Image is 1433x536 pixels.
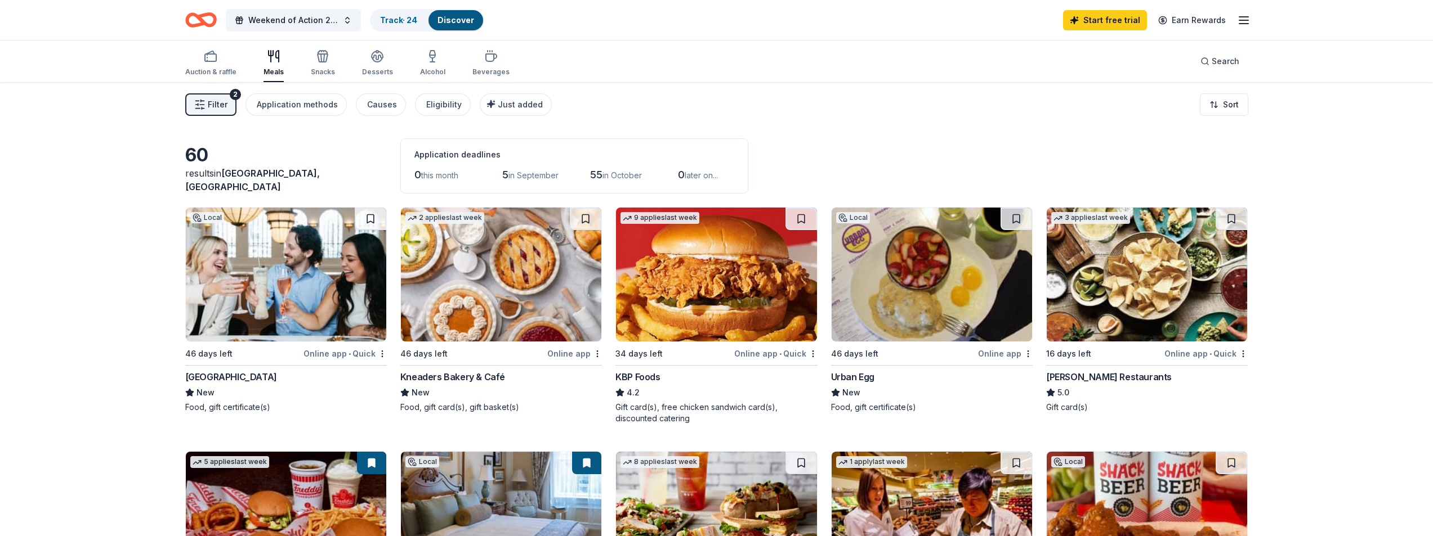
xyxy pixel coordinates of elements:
a: Image for Urban EggLocal46 days leftOnline appUrban EggNewFood, gift certificate(s) [831,207,1033,413]
div: Online app Quick [734,346,818,361]
div: Online app Quick [1164,346,1248,361]
button: Desserts [362,45,393,82]
button: Meals [264,45,284,82]
div: [PERSON_NAME] Restaurants [1046,370,1172,384]
img: Image for Urban Egg [832,208,1032,341]
div: 34 days left [615,347,663,361]
div: Kneaders Bakery & Café [400,370,505,384]
div: Food, gift card(s), gift basket(s) [400,402,602,413]
div: Local [1051,456,1085,467]
a: Track· 24 [380,15,417,25]
div: 8 applies last week [620,456,699,468]
a: Image for Kneaders Bakery & Café2 applieslast week46 days leftOnline appKneaders Bakery & CaféNew... [400,207,602,413]
button: Filter2 [185,93,236,116]
a: Image for Denver Union StationLocal46 days leftOnline app•Quick[GEOGRAPHIC_DATA]NewFood, gift cer... [185,207,387,413]
div: Meals [264,67,284,76]
span: New [412,386,430,399]
div: Causes [367,98,397,111]
span: • [1210,349,1212,358]
button: Beverages [472,45,510,82]
span: Just added [498,100,543,109]
button: Causes [356,93,406,116]
button: Snacks [311,45,335,82]
span: Sort [1223,98,1239,111]
div: 5 applies last week [190,456,269,468]
span: 0 [414,169,421,181]
button: Application methods [245,93,347,116]
div: 60 [185,144,387,166]
div: 2 [230,89,241,100]
div: Application deadlines [414,148,734,161]
div: Gift card(s) [1046,402,1248,413]
span: 55 [590,169,602,181]
span: New [842,386,860,399]
img: Image for KBP Foods [616,208,816,341]
div: Urban Egg [831,370,874,384]
div: Eligibility [426,98,462,111]
div: Alcohol [420,67,445,76]
div: KBP Foods [615,370,660,384]
span: Filter [208,98,227,111]
div: 3 applies last week [1051,212,1130,224]
div: Local [405,456,439,467]
div: 46 days left [831,347,878,361]
span: 5.0 [1057,386,1069,399]
div: Gift card(s), free chicken sandwich card(s), discounted catering [615,402,817,424]
div: Online app [547,346,602,361]
div: 46 days left [400,347,448,361]
button: Track· 24Discover [370,9,484,31]
div: 16 days left [1046,347,1091,361]
span: 4.2 [627,386,640,399]
a: Image for Pappas Restaurants3 applieslast week16 days leftOnline app•Quick[PERSON_NAME] Restauran... [1046,207,1248,413]
div: results [185,166,387,193]
div: 2 applies last week [405,212,484,224]
a: Home [185,7,217,33]
div: Food, gift certificate(s) [185,402,387,413]
span: 5 [502,169,508,181]
button: Alcohol [420,45,445,82]
span: • [779,349,782,358]
a: Earn Rewards [1151,10,1233,30]
span: New [197,386,215,399]
img: Image for Kneaders Bakery & Café [401,208,601,341]
div: Local [836,212,870,223]
button: Search [1191,50,1248,73]
span: in [185,168,320,192]
span: 0 [678,169,685,181]
div: 1 apply last week [836,456,907,468]
button: Weekend of Action 2025 [226,9,361,31]
button: Auction & raffle [185,45,236,82]
span: in September [508,170,559,180]
span: in October [602,170,642,180]
img: Image for Pappas Restaurants [1047,208,1247,341]
div: Snacks [311,67,335,76]
div: Online app Quick [303,346,387,361]
a: Discover [438,15,474,25]
div: [GEOGRAPHIC_DATA] [185,370,277,384]
span: Weekend of Action 2025 [248,13,338,27]
div: 9 applies last week [620,212,699,224]
span: Search [1212,55,1239,68]
img: Image for Denver Union Station [186,208,386,341]
div: Food, gift certificate(s) [831,402,1033,413]
span: • [349,349,351,358]
a: Image for KBP Foods9 applieslast week34 days leftOnline app•QuickKBP Foods4.2Gift card(s), free c... [615,207,817,424]
button: Eligibility [415,93,471,116]
button: Sort [1200,93,1248,116]
div: Beverages [472,67,510,76]
div: Desserts [362,67,393,76]
span: [GEOGRAPHIC_DATA], [GEOGRAPHIC_DATA] [185,168,320,192]
div: Auction & raffle [185,67,236,76]
button: Just added [480,93,552,116]
span: this month [421,170,458,180]
div: Application methods [257,98,338,111]
div: Online app [978,346,1033,361]
div: 46 days left [185,347,233,361]
div: Local [190,212,224,223]
a: Start free trial [1063,10,1147,30]
span: later on... [685,170,718,180]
